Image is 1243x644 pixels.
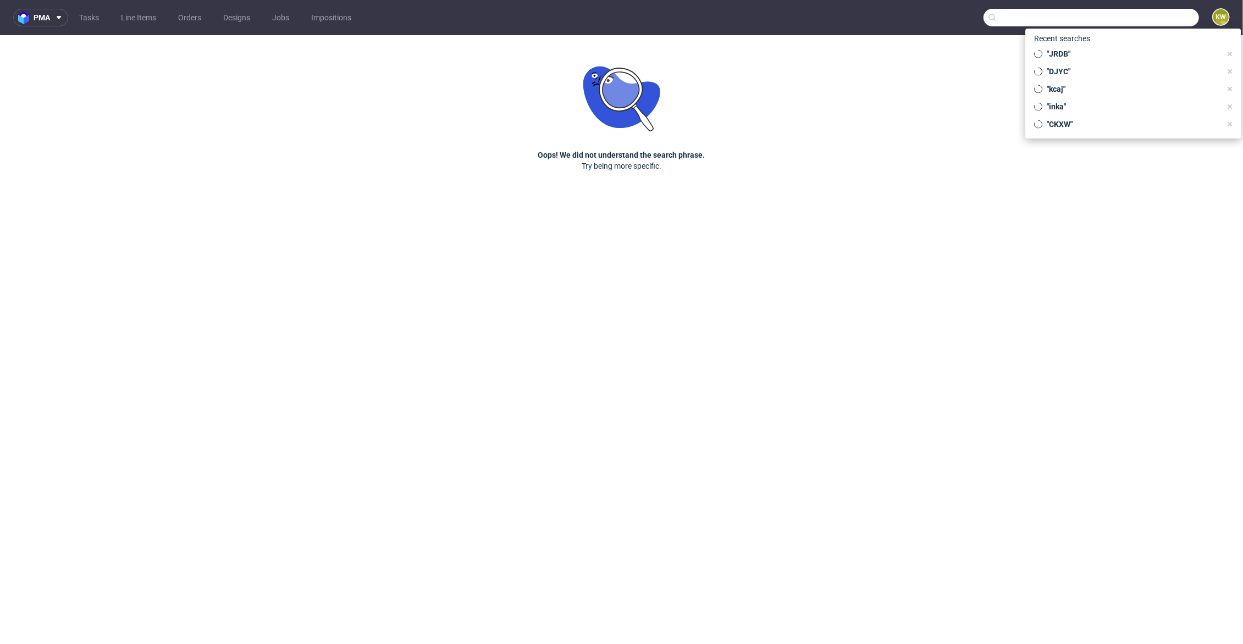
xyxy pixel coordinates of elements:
h3: Oops! We did not understand the search phrase. [538,149,705,160]
span: "DJYC" [1043,66,1222,77]
span: "JRDB" [1043,48,1222,59]
a: Impositions [305,9,358,26]
figcaption: KW [1213,9,1229,25]
img: logo [18,12,34,24]
p: Try being more specific. [582,160,661,171]
span: pma [34,14,50,21]
span: Recent searches [1030,30,1095,47]
span: "CKXW" [1043,119,1222,130]
span: "kcaj" [1043,84,1222,95]
a: Line Items [114,9,163,26]
a: Tasks [73,9,106,26]
a: Orders [172,9,208,26]
a: Designs [217,9,257,26]
button: pma [13,9,68,26]
a: Jobs [266,9,296,26]
span: "inka" [1043,101,1222,112]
